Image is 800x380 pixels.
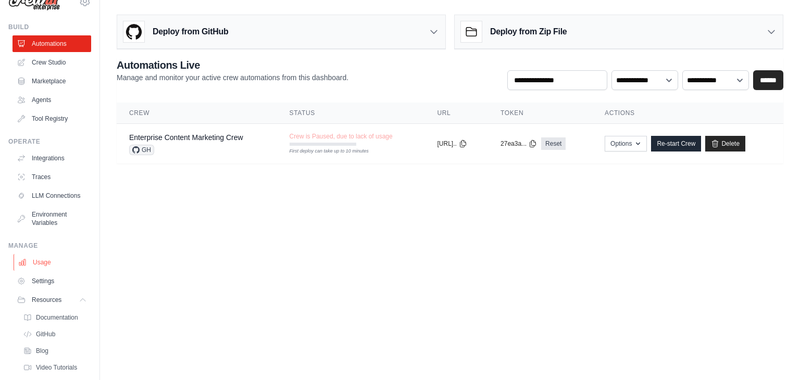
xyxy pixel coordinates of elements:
[19,360,91,375] a: Video Tutorials
[19,327,91,341] a: GitHub
[8,23,91,31] div: Build
[488,103,592,124] th: Token
[117,58,348,72] h2: Automations Live
[36,313,78,322] span: Documentation
[12,73,91,90] a: Marketplace
[605,136,647,151] button: Options
[277,103,425,124] th: Status
[117,103,277,124] th: Crew
[748,330,800,380] div: Widget de chat
[129,133,243,142] a: Enterprise Content Marketing Crew
[19,344,91,358] a: Blog
[36,363,77,372] span: Video Tutorials
[12,206,91,231] a: Environment Variables
[541,137,566,150] a: Reset
[12,187,91,204] a: LLM Connections
[592,103,783,124] th: Actions
[32,296,61,304] span: Resources
[36,330,55,338] span: GitHub
[36,347,48,355] span: Blog
[290,132,393,141] span: Crew is Paused, due to lack of usage
[748,330,800,380] iframe: Chat Widget
[123,21,144,42] img: GitHub Logo
[425,103,489,124] th: URL
[651,136,701,151] a: Re-start Crew
[290,148,356,155] div: First deploy can take up to 10 minutes
[14,254,92,271] a: Usage
[12,35,91,52] a: Automations
[12,150,91,167] a: Integrations
[501,140,537,148] button: 27ea3a...
[8,137,91,146] div: Operate
[12,54,91,71] a: Crew Studio
[490,26,567,38] h3: Deploy from Zip File
[12,110,91,127] a: Tool Registry
[153,26,228,38] h3: Deploy from GitHub
[117,72,348,83] p: Manage and monitor your active crew automations from this dashboard.
[12,292,91,308] button: Resources
[19,310,91,325] a: Documentation
[705,136,745,151] a: Delete
[12,273,91,289] a: Settings
[129,145,154,155] span: GH
[12,169,91,185] a: Traces
[12,92,91,108] a: Agents
[8,242,91,250] div: Manage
